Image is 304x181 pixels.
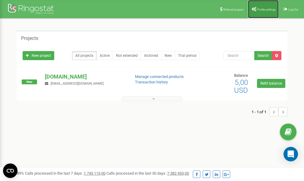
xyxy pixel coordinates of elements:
[72,51,97,60] a: All projects
[106,171,189,176] span: Calls processed in the last 30 days :
[234,73,248,78] span: Balance
[135,80,168,84] a: Transaction history
[175,51,200,60] a: Trial period
[141,51,161,60] a: Archived
[252,107,269,116] span: 1 - 1 of 1
[51,82,104,86] span: [EMAIL_ADDRESS][DOMAIN_NAME]
[284,147,298,161] div: Open Intercom Messenger
[84,171,105,176] u: 1 745 115,00
[252,101,287,122] nav: ...
[113,51,141,60] a: Not extended
[223,8,244,11] span: Referral program
[22,79,37,84] span: New
[23,51,54,60] a: New project
[167,171,189,176] u: 7 382 453,00
[135,74,184,79] a: Manage connected products
[25,171,105,176] span: Calls processed in the last 7 days :
[96,51,113,60] a: Active
[254,51,272,60] button: Search
[234,78,248,95] span: 5,00 USD
[257,8,276,11] span: Profile settings
[288,8,298,11] span: Log Out
[45,73,125,81] p: [DOMAIN_NAME]
[21,36,38,41] h5: Projects
[3,163,17,178] button: Open CMP widget
[161,51,175,60] a: New
[224,51,255,60] input: Search
[257,79,285,88] a: Refill balance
